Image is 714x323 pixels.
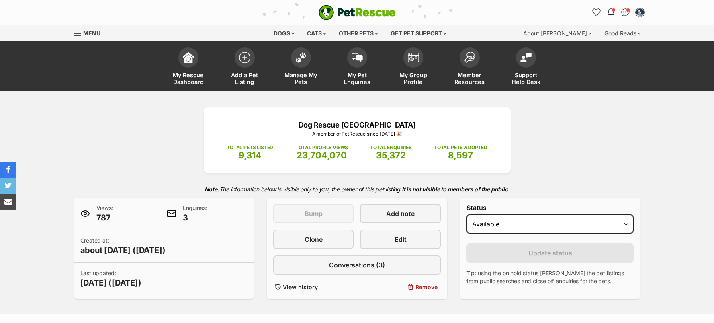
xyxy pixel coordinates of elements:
[408,53,419,62] img: group-profile-icon-3fa3cf56718a62981997c0bc7e787c4b2cf8bcc04b72c1350f741eb67cf2f40e.svg
[605,6,618,19] button: Notifications
[376,150,406,160] span: 35,372
[385,43,442,91] a: My Group Profile
[590,6,646,19] ul: Account quick links
[273,204,354,223] button: Bump
[360,281,440,293] button: Remove
[636,8,644,16] img: Nora Jones profile pic
[239,52,250,63] img: add-pet-listing-icon-0afa8454b4691262ce3f59096e99ab1cd57d4a30225e0717b998d2c9b9846f56.svg
[216,130,499,138] p: A member of PetRescue since [DATE] 🎉
[83,30,100,37] span: Menu
[402,186,510,193] strong: It is not visible to members of the public.
[464,52,475,63] img: member-resources-icon-8e73f808a243e03378d46382f2149f9095a855e16c252ad45f914b54edf8863c.svg
[283,72,319,85] span: Manage My Pets
[608,8,614,16] img: notifications-46538b983faf8c2785f20acdc204bb7945ddae34d4c08c2a6579f10ce5e182be.svg
[217,43,273,91] a: Add a Pet Listing
[360,204,440,223] a: Add note
[442,43,498,91] a: Member Resources
[498,43,554,91] a: Support Help Desk
[268,25,300,41] div: Dogs
[96,204,113,223] p: Views:
[329,43,385,91] a: My Pet Enquiries
[599,25,646,41] div: Good Reads
[352,53,363,62] img: pet-enquiries-icon-7e3ad2cf08bfb03b45e93fb7055b45f3efa6380592205ae92323e6603595dc1f.svg
[385,25,452,41] div: Get pet support
[239,150,262,160] span: 9,314
[273,281,354,293] a: View history
[80,237,166,256] p: Created at:
[160,43,217,91] a: My Rescue Dashboard
[283,283,318,291] span: View history
[273,255,441,275] a: Conversations (3)
[360,230,440,249] a: Edit
[329,260,385,270] span: Conversations (3)
[305,235,323,244] span: Clone
[183,204,207,223] p: Enquiries:
[415,283,438,291] span: Remove
[74,181,640,198] p: The information below is visible only to you, the owner of this pet listing.
[528,248,572,258] span: Update status
[448,150,473,160] span: 8,597
[395,235,407,244] span: Edit
[305,209,323,218] span: Bump
[370,144,411,151] p: TOTAL ENQUIRIES
[621,8,630,16] img: chat-41dd97257d64d25036548639549fe6c8038ab92f7586957e7f3b1b290dea8141.svg
[170,72,207,85] span: My Rescue Dashboard
[96,212,113,223] span: 787
[319,5,396,20] a: PetRescue
[301,25,332,41] div: Cats
[452,72,488,85] span: Member Resources
[590,6,603,19] a: Favourites
[297,150,347,160] span: 23,704,070
[386,209,415,218] span: Add note
[434,144,487,151] p: TOTAL PETS ADOPTED
[80,277,141,288] span: [DATE] ([DATE])
[466,204,634,211] label: Status
[183,212,207,223] span: 3
[295,52,307,63] img: manage-my-pets-icon-02211641906a0b7f246fdf0571729dbe1e7629f14944591b6c1af311fb30b64b.svg
[518,25,597,41] div: About [PERSON_NAME]
[339,72,375,85] span: My Pet Enquiries
[319,5,396,20] img: logo-e224e6f780fb5917bec1dbf3a21bbac754714ae5b6737aabdf751b685950b380.svg
[80,245,166,256] span: about [DATE] ([DATE])
[619,6,632,19] a: Conversations
[80,269,141,288] p: Last updated:
[395,72,432,85] span: My Group Profile
[466,243,634,263] button: Update status
[634,6,646,19] button: My account
[508,72,544,85] span: Support Help Desk
[273,230,354,249] a: Clone
[205,186,219,193] strong: Note:
[520,53,532,62] img: help-desk-icon-fdf02630f3aa405de69fd3d07c3f3aa587a6932b1a1747fa1d2bba05be0121f9.svg
[273,43,329,91] a: Manage My Pets
[216,119,499,130] p: Dog Rescue [GEOGRAPHIC_DATA]
[333,25,384,41] div: Other pets
[74,25,106,40] a: Menu
[295,144,348,151] p: TOTAL PROFILE VIEWS
[466,269,634,285] p: Tip: using the on hold status [PERSON_NAME] the pet listings from public searches and close off e...
[183,52,194,63] img: dashboard-icon-eb2f2d2d3e046f16d808141f083e7271f6b2e854fb5c12c21221c1fb7104beca.svg
[227,144,273,151] p: TOTAL PETS LISTED
[227,72,263,85] span: Add a Pet Listing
